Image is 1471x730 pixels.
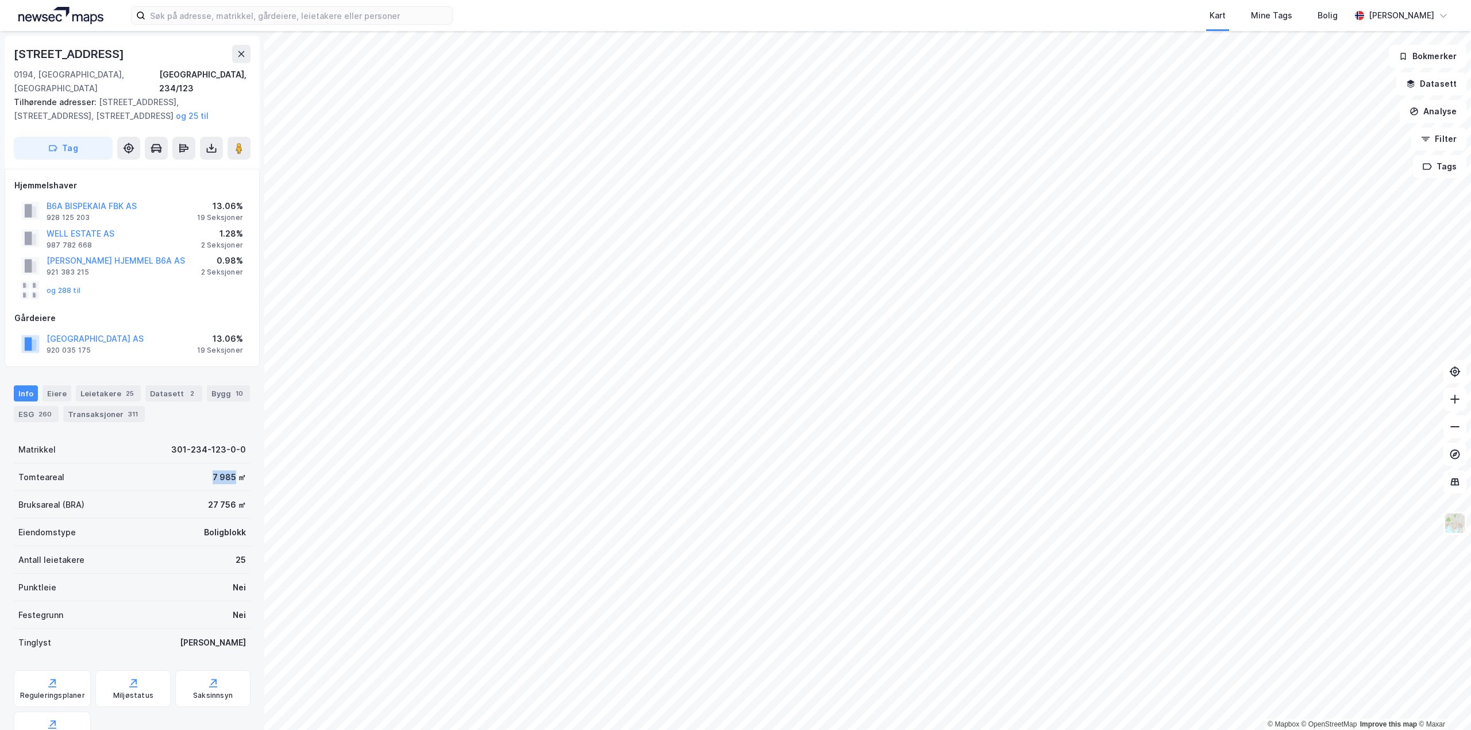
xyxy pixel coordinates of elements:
div: 0194, [GEOGRAPHIC_DATA], [GEOGRAPHIC_DATA] [14,68,159,95]
div: ESG [14,406,59,422]
div: Kontrollprogram for chat [1414,675,1471,730]
div: 2 Seksjoner [201,241,243,250]
div: [PERSON_NAME] [1369,9,1434,22]
button: Analyse [1400,100,1466,123]
div: Bolig [1318,9,1338,22]
div: Eiere [43,385,71,401]
a: OpenStreetMap [1301,720,1357,728]
div: [STREET_ADDRESS] [14,45,126,63]
div: 2 Seksjoner [201,268,243,277]
input: Søk på adresse, matrikkel, gårdeiere, leietakere eller personer [145,7,452,24]
div: Eiendomstype [18,526,76,539]
div: [GEOGRAPHIC_DATA], 234/123 [159,68,251,95]
div: Kart [1210,9,1226,22]
div: 25 [124,388,136,399]
div: Datasett [145,385,202,401]
div: 920 035 175 [47,346,91,355]
div: Nei [233,581,246,594]
div: Info [14,385,38,401]
div: Boligblokk [204,526,246,539]
div: Tomteareal [18,470,64,484]
div: Mine Tags [1251,9,1292,22]
div: Nei [233,608,246,622]
div: Tinglyst [18,636,51,650]
div: 2 [186,388,198,399]
div: 928 125 203 [47,213,90,222]
div: 1.28% [201,227,243,241]
button: Datasett [1396,72,1466,95]
div: 10 [233,388,245,399]
img: Z [1444,512,1466,534]
div: 921 383 215 [47,268,89,277]
div: 0.98% [201,254,243,268]
div: Punktleie [18,581,56,594]
div: [STREET_ADDRESS], [STREET_ADDRESS], [STREET_ADDRESS] [14,95,241,123]
div: Antall leietakere [18,553,84,567]
div: 301-234-123-0-0 [171,443,246,457]
div: 987 782 668 [47,241,92,250]
a: Mapbox [1268,720,1299,728]
div: 311 [126,408,140,420]
span: Tilhørende adresser: [14,97,99,107]
div: Reguleringsplaner [20,691,85,700]
div: Leietakere [76,385,141,401]
a: Improve this map [1360,720,1417,728]
button: Tags [1413,155,1466,178]
div: 7 985 ㎡ [213,470,246,484]
div: 19 Seksjoner [197,346,243,355]
div: 260 [36,408,54,420]
div: 25 [236,553,246,567]
div: Transaksjoner [63,406,145,422]
div: Gårdeiere [14,311,250,325]
img: logo.a4113a55bc3d86da70a041830d287a7e.svg [18,7,103,24]
div: 13.06% [197,332,243,346]
iframe: Chat Widget [1414,675,1471,730]
div: Matrikkel [18,443,56,457]
div: Saksinnsyn [193,691,233,700]
button: Bokmerker [1389,45,1466,68]
div: Hjemmelshaver [14,179,250,192]
div: 27 756 ㎡ [208,498,246,512]
div: [PERSON_NAME] [180,636,246,650]
div: Bruksareal (BRA) [18,498,84,512]
div: 13.06% [197,199,243,213]
button: Filter [1411,128,1466,150]
div: Festegrunn [18,608,63,622]
div: 19 Seksjoner [197,213,243,222]
div: Miljøstatus [113,691,153,700]
button: Tag [14,137,113,160]
div: Bygg [207,385,250,401]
